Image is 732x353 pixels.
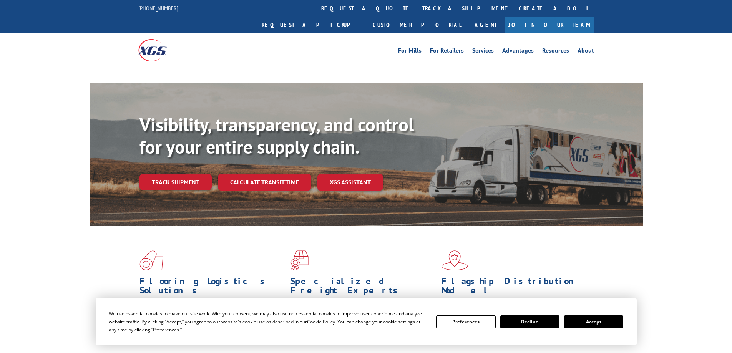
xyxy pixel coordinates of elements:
[218,174,311,191] a: Calculate transit time
[153,326,179,333] span: Preferences
[502,48,534,56] a: Advantages
[442,277,587,299] h1: Flagship Distribution Model
[578,48,594,56] a: About
[109,310,427,334] div: We use essential cookies to make our site work. With your consent, we may also use non-essential ...
[500,315,559,328] button: Decline
[505,17,594,33] a: Join Our Team
[307,318,335,325] span: Cookie Policy
[442,250,468,270] img: xgs-icon-flagship-distribution-model-red
[139,113,414,159] b: Visibility, transparency, and control for your entire supply chain.
[472,48,494,56] a: Services
[96,298,637,345] div: Cookie Consent Prompt
[139,277,285,299] h1: Flooring Logistics Solutions
[467,17,505,33] a: Agent
[139,174,212,190] a: Track shipment
[367,17,467,33] a: Customer Portal
[317,174,383,191] a: XGS ASSISTANT
[398,48,422,56] a: For Mills
[290,250,309,270] img: xgs-icon-focused-on-flooring-red
[564,315,623,328] button: Accept
[256,17,367,33] a: Request a pickup
[138,4,178,12] a: [PHONE_NUMBER]
[139,250,163,270] img: xgs-icon-total-supply-chain-intelligence-red
[430,48,464,56] a: For Retailers
[290,277,436,299] h1: Specialized Freight Experts
[542,48,569,56] a: Resources
[436,315,495,328] button: Preferences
